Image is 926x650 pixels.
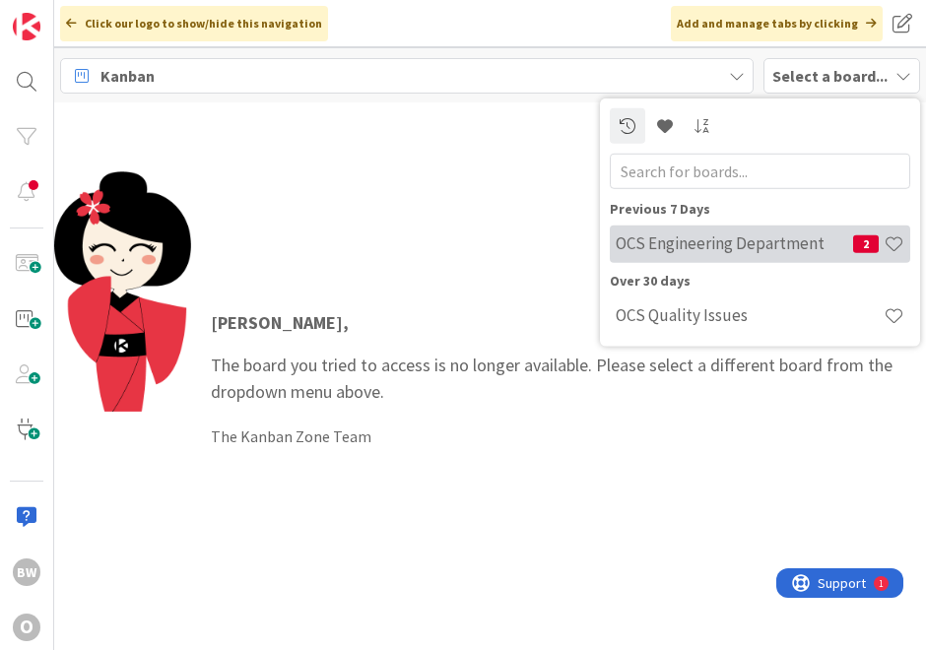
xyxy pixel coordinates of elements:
[102,8,107,24] div: 1
[772,66,888,86] b: Select a board...
[13,558,40,586] div: BW
[211,424,906,448] div: The Kanban Zone Team
[41,3,90,27] span: Support
[610,153,910,188] input: Search for boards...
[13,614,40,641] div: O
[610,198,910,219] div: Previous 7 Days
[616,305,884,325] h4: OCS Quality Issues
[13,13,40,40] img: Visit kanbanzone.com
[671,6,883,41] div: Add and manage tabs by clicking
[211,309,906,405] p: The board you tried to access is no longer available. Please select a different board from the dr...
[100,64,155,88] span: Kanban
[616,233,853,253] h4: OCS Engineering Department
[60,6,328,41] div: Click our logo to show/hide this navigation
[610,270,910,291] div: Over 30 days
[211,311,349,334] strong: [PERSON_NAME] ,
[853,234,879,252] span: 2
